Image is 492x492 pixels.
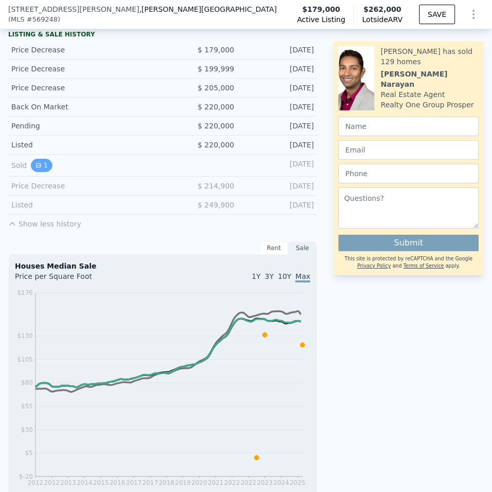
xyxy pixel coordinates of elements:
[21,426,33,433] tspan: $30
[8,215,81,229] button: Show less history
[224,479,240,486] tspan: 2022
[142,479,158,486] tspan: 2017
[11,140,155,150] div: Listed
[302,4,340,14] span: $179,000
[139,4,277,14] span: , [PERSON_NAME][GEOGRAPHIC_DATA]
[198,84,234,92] span: $ 205,000
[242,102,314,112] div: [DATE]
[381,46,479,67] div: [PERSON_NAME] has sold 129 homes
[17,332,33,339] tspan: $130
[11,159,155,172] div: Sold
[242,83,314,93] div: [DATE]
[242,45,314,55] div: [DATE]
[419,5,455,24] button: SAVE
[198,122,234,130] span: $ 220,000
[175,479,191,486] tspan: 2019
[257,479,273,486] tspan: 2023
[28,479,44,486] tspan: 2012
[338,164,479,183] input: Phone
[198,182,234,190] span: $ 214,900
[21,403,33,410] tspan: $55
[15,271,163,288] div: Price per Square Foot
[8,14,60,25] div: ( )
[242,159,314,172] div: [DATE]
[208,479,224,486] tspan: 2021
[265,272,274,280] span: 3Y
[290,479,306,486] tspan: 2025
[17,289,33,296] tspan: $176
[338,140,479,160] input: Email
[11,102,155,112] div: Back On Market
[242,181,314,191] div: [DATE]
[242,64,314,74] div: [DATE]
[126,479,142,486] tspan: 2017
[381,100,474,110] div: Realty One Group Prosper
[338,255,479,270] div: This site is protected by reCAPTCHA and the Google and apply.
[463,4,484,25] button: Show Options
[338,235,479,251] button: Submit
[77,479,92,486] tspan: 2014
[357,263,391,269] a: Privacy Policy
[259,241,288,255] div: Rent
[25,449,33,457] tspan: $5
[381,89,445,100] div: Real Estate Agent
[273,479,289,486] tspan: 2024
[93,479,109,486] tspan: 2015
[17,356,33,363] tspan: $105
[198,201,234,209] span: $ 249,900
[44,479,60,486] tspan: 2012
[11,83,155,93] div: Price Decrease
[198,65,234,73] span: $ 199,999
[198,103,234,111] span: $ 220,000
[364,5,402,13] span: $262,000
[198,141,234,149] span: $ 220,000
[403,263,444,269] a: Terms of Service
[27,14,58,25] span: # 569248
[11,14,25,25] span: MLS
[240,479,256,486] tspan: 2022
[278,272,291,280] span: 10Y
[338,117,479,136] input: Name
[11,64,155,74] div: Price Decrease
[159,479,175,486] tspan: 2018
[288,241,317,255] div: Sale
[198,46,234,54] span: $ 179,000
[15,261,310,271] div: Houses Median Sale
[295,272,310,282] span: Max
[11,45,155,55] div: Price Decrease
[8,30,317,41] div: LISTING & SALE HISTORY
[109,479,125,486] tspan: 2016
[11,200,155,210] div: Listed
[31,159,52,172] button: View historical data
[362,14,402,25] span: Lotside ARV
[242,140,314,150] div: [DATE]
[242,121,314,131] div: [DATE]
[192,479,207,486] tspan: 2020
[242,200,314,210] div: [DATE]
[11,121,155,131] div: Pending
[61,479,77,486] tspan: 2013
[11,181,155,191] div: Price Decrease
[21,379,33,386] tspan: $80
[381,69,479,89] div: [PERSON_NAME] Narayan
[8,4,139,14] span: [STREET_ADDRESS][PERSON_NAME]
[19,473,33,480] tspan: $-20
[252,272,260,280] span: 1Y
[297,14,345,25] span: Active Listing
